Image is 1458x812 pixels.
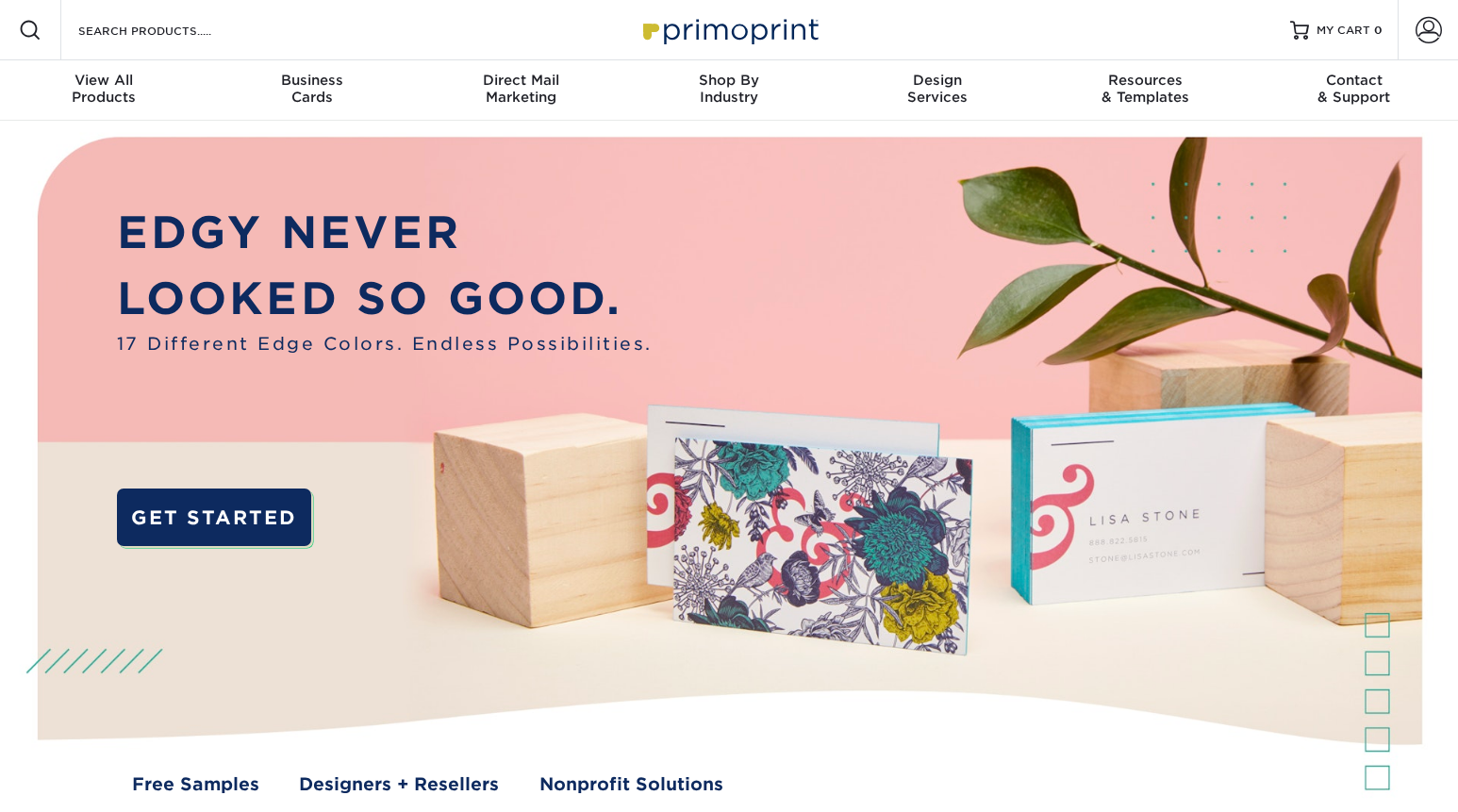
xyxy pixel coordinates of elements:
[625,60,834,121] a: Shop ByIndustry
[208,72,417,89] span: Business
[833,72,1041,106] div: Services
[132,771,259,798] a: Free Samples
[833,72,1041,89] span: Design
[417,72,625,106] div: Marketing
[635,9,823,50] img: Primoprint
[625,72,834,106] div: Industry
[625,72,834,89] span: Shop By
[117,200,653,266] p: EDGY NEVER
[76,19,260,41] input: SEARCH PRODUCTS.....
[1041,72,1250,89] span: Resources
[1374,24,1383,37] span: 0
[1317,23,1370,39] span: MY CART
[208,72,417,106] div: Cards
[539,771,723,798] a: Nonprofit Solutions
[833,60,1041,121] a: DesignServices
[208,60,417,121] a: BusinessCards
[1250,72,1458,89] span: Contact
[117,331,653,357] span: 17 Different Edge Colors. Endless Possibilities.
[299,771,499,798] a: Designers + Resellers
[1041,60,1250,121] a: Resources& Templates
[417,60,625,121] a: Direct MailMarketing
[1250,60,1458,121] a: Contact& Support
[1250,72,1458,106] div: & Support
[1041,72,1250,106] div: & Templates
[417,72,625,89] span: Direct Mail
[117,489,311,546] a: GET STARTED
[117,266,653,332] p: LOOKED SO GOOD.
